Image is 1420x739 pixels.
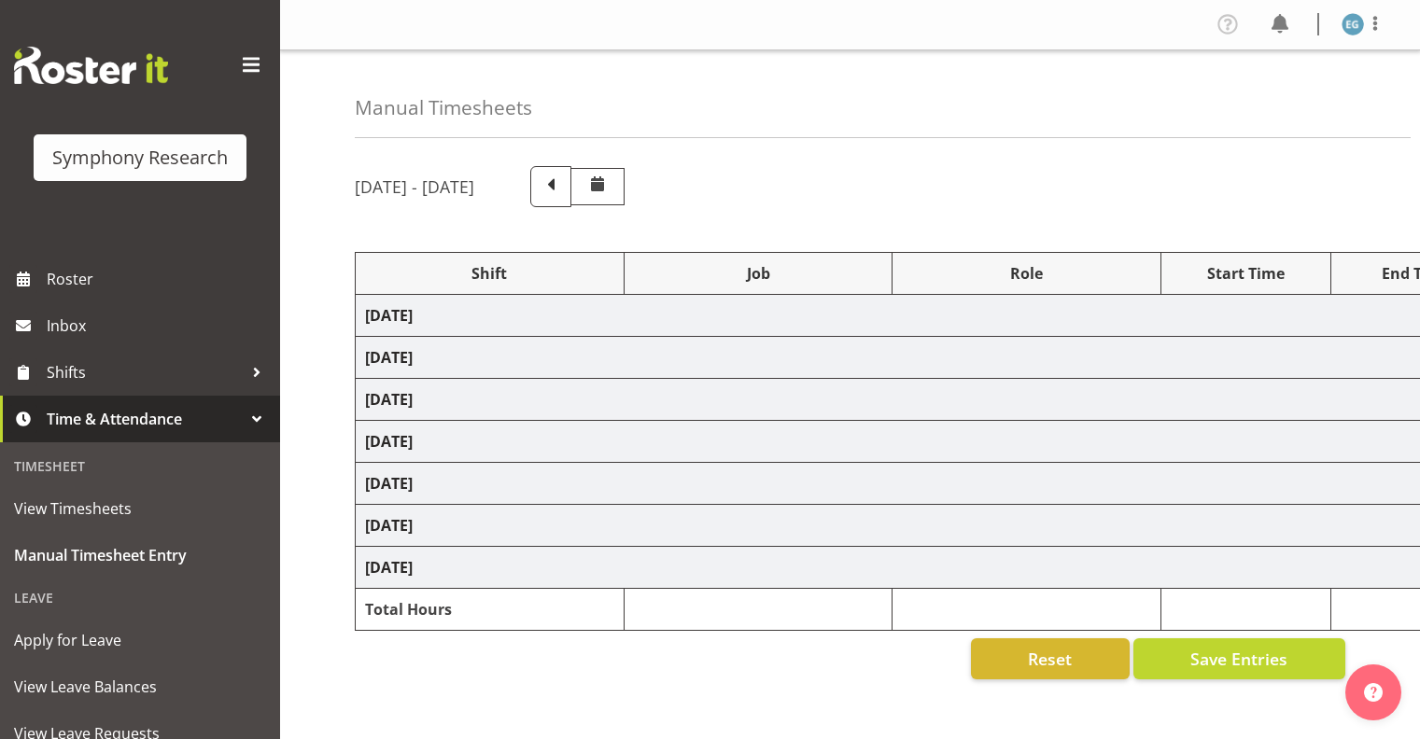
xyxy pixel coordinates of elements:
[971,638,1130,679] button: Reset
[902,262,1151,285] div: Role
[5,663,275,710] a: View Leave Balances
[14,495,266,523] span: View Timesheets
[5,485,275,532] a: View Timesheets
[1342,13,1364,35] img: evelyn-gray1866.jpg
[356,589,625,631] td: Total Hours
[5,447,275,485] div: Timesheet
[5,617,275,663] a: Apply for Leave
[5,532,275,579] a: Manual Timesheet Entry
[355,97,532,119] h4: Manual Timesheets
[47,358,243,386] span: Shifts
[1190,647,1287,671] span: Save Entries
[14,541,266,569] span: Manual Timesheet Entry
[365,262,614,285] div: Shift
[14,47,168,84] img: Rosterit website logo
[47,265,271,293] span: Roster
[1028,647,1072,671] span: Reset
[1133,638,1345,679] button: Save Entries
[1171,262,1321,285] div: Start Time
[47,405,243,433] span: Time & Attendance
[14,673,266,701] span: View Leave Balances
[1364,683,1383,702] img: help-xxl-2.png
[47,312,271,340] span: Inbox
[5,579,275,617] div: Leave
[52,144,228,172] div: Symphony Research
[14,626,266,654] span: Apply for Leave
[355,176,474,197] h5: [DATE] - [DATE]
[634,262,883,285] div: Job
